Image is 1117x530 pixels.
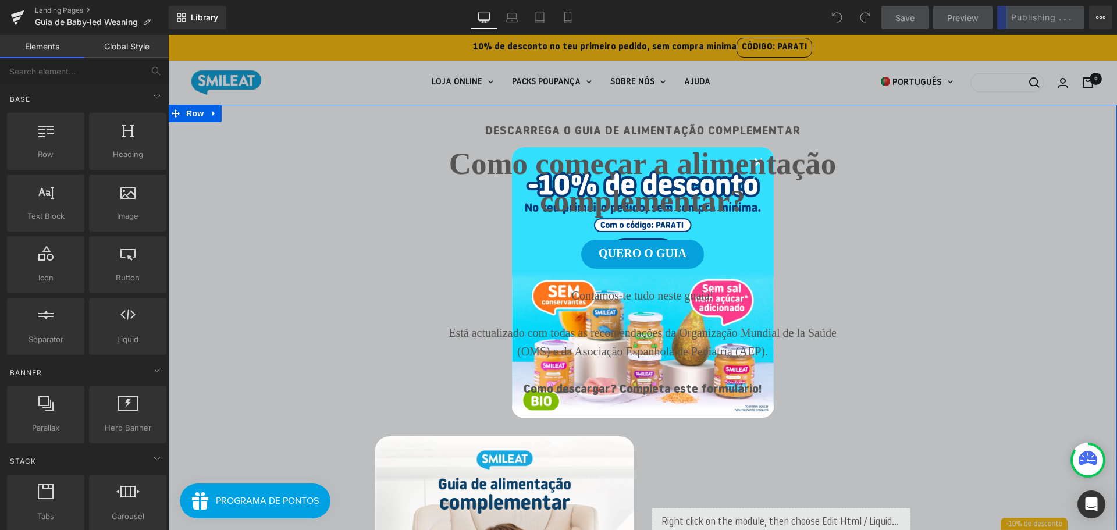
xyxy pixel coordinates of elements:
span: QUERO O GUIA [431,212,518,225]
span: Text Block [10,210,81,222]
a: New Library [169,6,226,29]
span: Guia de Baby-led Weaning [35,17,138,27]
span: Carousel [93,510,163,522]
span: Liquid [93,333,163,346]
strong: Como descargar? Completa este formulário! [355,349,593,361]
span: Base [9,94,31,105]
span: Tabs [10,510,81,522]
a: Desktop [470,6,498,29]
button: Redo [853,6,877,29]
font: Está actualizado com todas as recomendações da Organização Mundial de la Saúde (OMS) e da Asociaç... [280,291,668,323]
iframe: Button to open loyalty program pop-up [12,449,163,483]
a: QUERO O GUIA [413,205,536,234]
span: Parallax [10,422,81,434]
div: Open Intercom Messenger [1077,490,1105,518]
span: Image [93,210,163,222]
span: Separator [10,333,81,346]
span: Preview [947,12,979,24]
font: Contamos-te tudo neste guaia! [404,254,546,267]
a: Landing Pages [35,6,169,15]
a: Tablet [526,6,554,29]
button: Undo [826,6,849,29]
span: Button [93,272,163,284]
h2: DESCARREGA O GUIA DE ALIMENTAÇÃO COMPLEMENTAR [222,87,728,106]
a: Global Style [84,35,169,58]
span: Stack [9,456,37,467]
span: Icon [10,272,81,284]
h1: Como começar a alimentação complementar? [222,111,728,184]
span: Row [10,148,81,161]
span: Banner [9,367,43,378]
a: Mobile [554,6,582,29]
a: Preview [933,6,993,29]
button: More [1089,6,1112,29]
span: Save [895,12,915,24]
span: Heading [93,148,163,161]
span: Hero Banner [93,422,163,434]
a: Laptop [498,6,526,29]
span: Library [191,12,218,23]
